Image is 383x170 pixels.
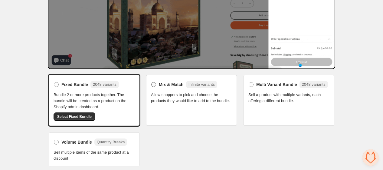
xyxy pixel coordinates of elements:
span: Sell a product with multiple variants, each offering a different bundle. [248,92,329,104]
span: Multi Variant Bundle [256,82,297,88]
div: Open chat [362,149,379,166]
span: Infinite variants [188,82,215,87]
button: Select Fixed Bundle [54,112,95,121]
span: Allow shoppers to pick and choose the products they would like to add to the bundle. [151,92,232,104]
span: Quantity Breaks [97,140,125,144]
span: 2048 variants [302,82,326,87]
span: 2048 variants [93,82,116,87]
span: Fixed Bundle [61,82,88,88]
span: Volume Bundle [61,139,92,145]
span: Bundle 2 or more products together. The bundle will be created as a product on the Shopify admin ... [54,92,135,110]
span: Mix & Match [159,82,184,88]
span: Sell multiple items of the same product at a discount [54,149,135,162]
span: Select Fixed Bundle [57,114,92,119]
